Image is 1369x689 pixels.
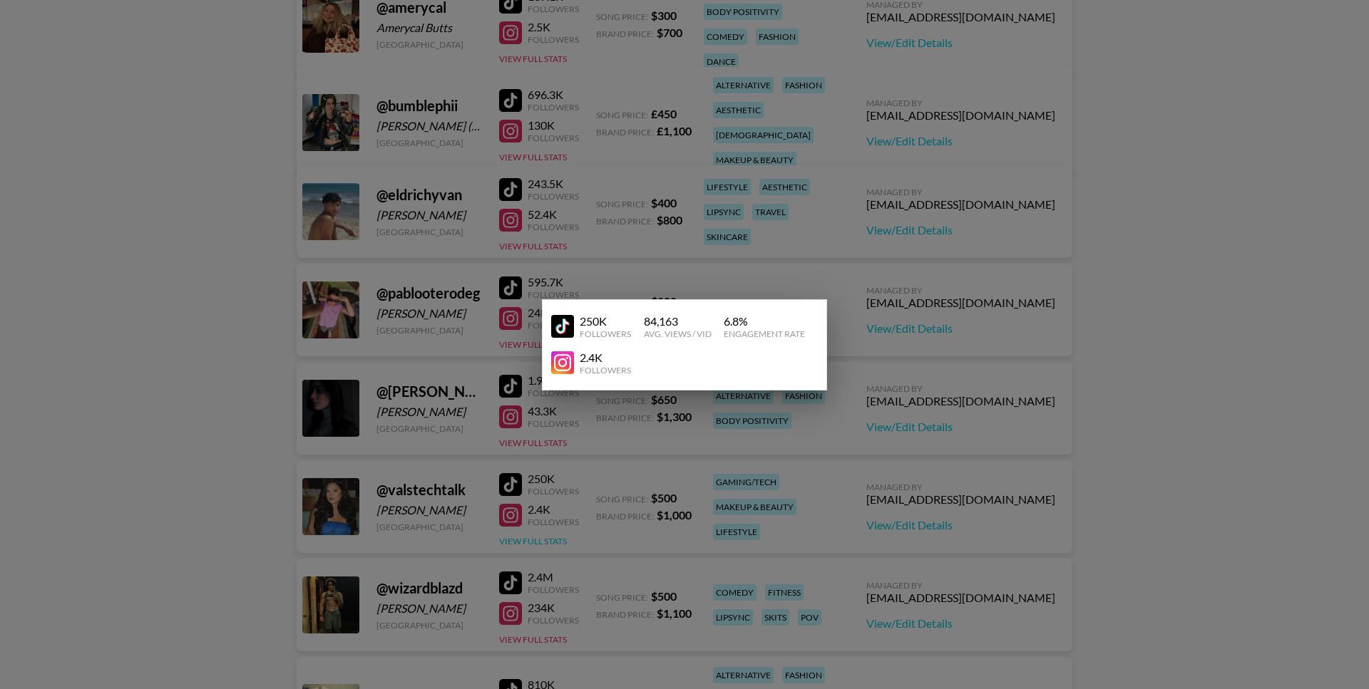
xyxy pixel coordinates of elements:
div: Avg. Views / Vid [644,328,712,339]
div: Followers [580,328,631,339]
div: Followers [580,365,631,375]
div: 250K [580,314,631,328]
div: 2.4K [580,351,631,365]
div: 84,163 [644,314,712,328]
img: YouTube [551,315,574,338]
div: 6.8 % [724,314,805,328]
div: Engagement Rate [724,328,805,339]
img: YouTube [551,351,574,374]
